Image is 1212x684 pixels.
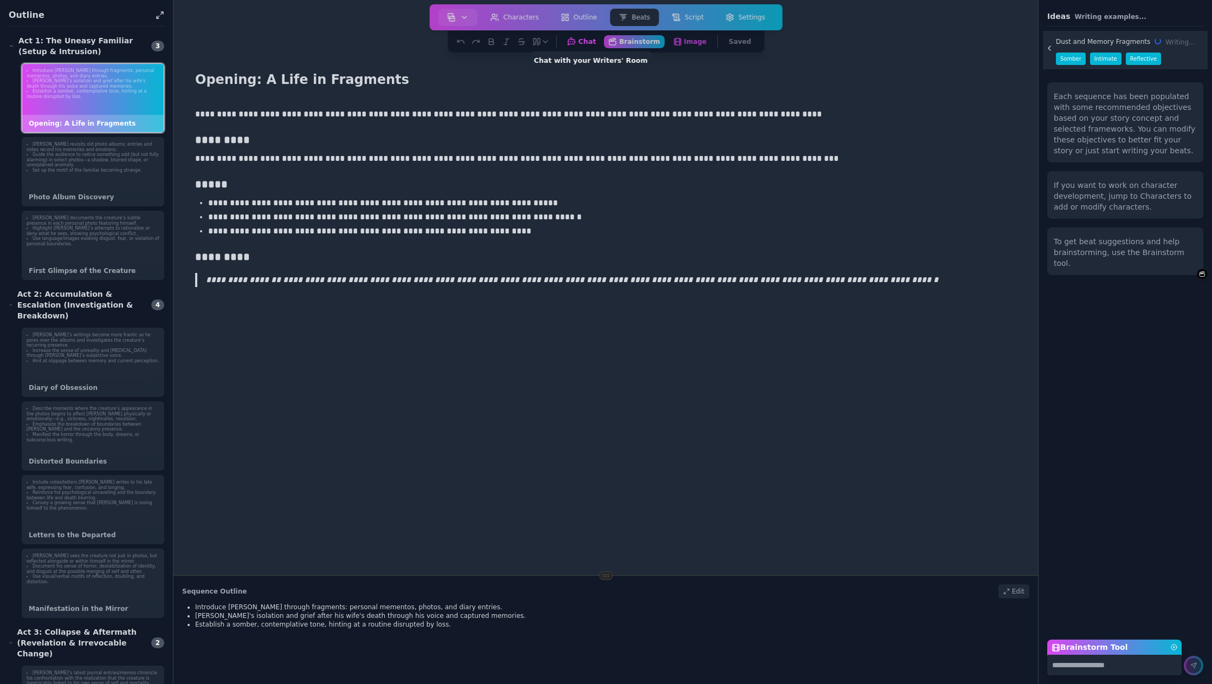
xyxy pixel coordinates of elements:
li: Describe moments where the creature’s appearance in the photos begins to affect [PERSON_NAME] phy... [27,406,159,422]
li: Document his sense of horror, destabilization of identity, and disgust at the possible merging of... [27,564,159,574]
li: Establish a somber, contemplative tone, hinting at a routine disrupted by loss. [27,89,159,99]
li: Guide the audience to notice something odd (but not fully alarming) in select photos—a shadow, bl... [27,152,159,168]
span: Dust and Memory Fragments [1056,37,1150,46]
li: Convey a growing sense that [PERSON_NAME] is losing himself to the phenomenon. [27,500,159,511]
li: Introduce [PERSON_NAME] through fragments: personal mementos, photos, and diary entries. [195,603,1029,611]
div: Each sequence has been populated with some recommended objectives based on your story concept and... [1054,91,1197,156]
li: Introduce [PERSON_NAME] through fragments: personal mementos, photos, and diary entries. [27,68,159,79]
span: Writing examples... [1075,13,1146,21]
div: To get beat suggestions and help brainstorming, use the Brainstorm tool. [1054,236,1197,269]
button: Brainstorm [1197,269,1208,279]
li: [PERSON_NAME]'s isolation and grief after his wife's death through his voice and captured memories. [195,611,1029,620]
li: Use language/images evoking disgust, fear, or violation of personal boundaries. [27,236,159,246]
label: Brainstorm Tool [1047,640,1182,655]
span: 2 [151,637,164,648]
li: [PERSON_NAME] documents the creature’s subtle presence in each personal photo featuring himself. [27,216,159,226]
h1: Opening: A Life in Fragments [191,69,414,90]
li: Establish a somber, contemplative tone, hinting at a routine disrupted by loss. [195,620,1029,629]
button: Brainstorm [604,35,664,48]
h2: Sequence Outline [182,587,247,596]
div: Letters to the Departed [22,526,164,544]
span: Reflective [1126,53,1161,65]
button: Image [669,35,711,48]
span: 3 [151,41,164,51]
span: Intimate [1090,53,1121,65]
div: Opening: A Life in Fragments [22,115,164,132]
div: Act 2: Accumulation & Escalation (Investigation & Breakdown) [9,289,145,321]
div: Act 1: The Uneasy Familiar (Setup & Intrusion) [9,35,145,57]
h1: Outline [9,9,151,22]
li: Set up the motif of the familiar becoming strange. [27,168,159,173]
div: Distorted Boundaries [22,453,164,470]
li: Highlight [PERSON_NAME]’s attempts to rationalize or deny what he sees, showing psychological con... [27,226,159,236]
li: [PERSON_NAME]’s writings become more frantic as he pores over the albums and investigates the cre... [27,333,159,348]
div: Photo Album Discovery [22,188,164,206]
a: Outline [550,6,608,28]
span: Writing... [1165,38,1195,46]
div: Manifestation in the Mirror [22,600,164,617]
div: Edit [998,584,1029,598]
button: Outline [552,9,605,26]
div: Act 3: Collapse & Aftermath (Revelation & Irrevocable Change) [9,627,145,659]
span: Chat with your Writers' Room [530,51,653,70]
span: 4 [151,299,164,310]
div: If you want to work on character development, jump to Characters to add or modify characters. [1054,180,1197,212]
div: First Glimpse of the Creature [22,262,164,279]
span: loading [1155,38,1161,44]
button: Script [663,9,712,26]
div: Diary of Obsession [22,379,164,396]
button: Settings [717,9,773,26]
li: Reinforce his psychological unraveling and the boundary between life and death blurring. [27,490,159,500]
button: Saved [725,35,756,48]
a: Beats [608,6,661,28]
li: [PERSON_NAME]'s isolation and grief after his wife's death through his voice and captured memories. [27,79,159,89]
button: Characters [482,9,548,26]
li: Hint at slippage between memory and current perception. [27,359,159,364]
a: Characters [480,6,550,28]
p: Ideas [1047,11,1203,22]
li: Increase the sense of unreality and [MEDICAL_DATA] through [PERSON_NAME]’s subjective voice. [27,348,159,359]
button: ChatChat with your Writers' Room [562,35,601,48]
li: Manifest the horror through the body, dreams, or subconscious writing. [27,432,159,442]
li: Include notes/letters [PERSON_NAME] writes to his late wife, expressing fear, confusion, and long... [27,480,159,490]
button: Beats [610,9,659,26]
li: Emphasize the breakdown of boundaries between [PERSON_NAME] and the uncanny presence. [27,422,159,432]
a: Script [661,6,714,28]
li: [PERSON_NAME] revisits old photo albums; entries and notes record his memories and emotions. [27,142,159,152]
li: [PERSON_NAME] sees the creature not just in photos, but reflected alongside or within himself in ... [27,553,159,564]
li: Use visual/verbal motifs of reflection, doubling, and distortion. [27,574,159,584]
a: Settings [714,6,776,28]
span: Somber [1056,53,1086,65]
img: storyboard [447,13,456,22]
